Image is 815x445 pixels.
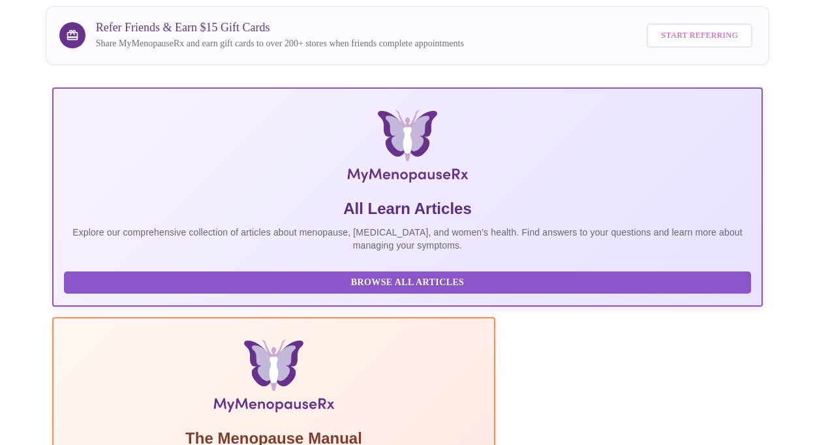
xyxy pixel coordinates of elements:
button: Browse All Articles [64,271,752,294]
img: MyMenopauseRx Logo [170,110,644,188]
img: Menopause Manual [131,339,417,418]
h5: All Learn Articles [64,198,752,219]
p: Share MyMenopauseRx and earn gift cards to over 200+ stores when friends complete appointments [96,37,464,50]
span: Start Referring [661,28,738,43]
h3: Refer Friends & Earn $15 Gift Cards [96,21,464,35]
button: Start Referring [647,23,752,48]
span: Browse All Articles [77,275,739,291]
a: Browse All Articles [64,276,755,287]
p: Explore our comprehensive collection of articles about menopause, [MEDICAL_DATA], and women's hea... [64,226,752,252]
a: Start Referring [643,17,756,54]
